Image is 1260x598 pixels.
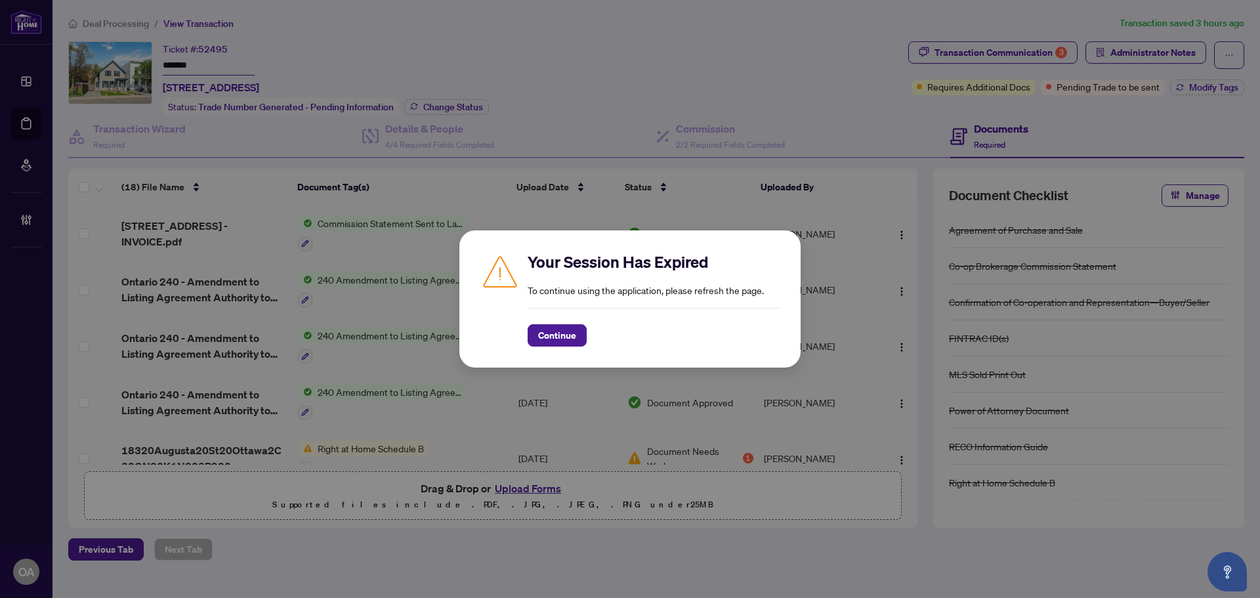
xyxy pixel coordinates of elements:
[1207,552,1247,591] button: Open asap
[528,251,780,347] div: To continue using the application, please refresh the page.
[480,251,520,291] img: Caution icon
[528,324,587,347] button: Continue
[538,325,576,346] span: Continue
[528,251,780,272] h2: Your Session Has Expired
